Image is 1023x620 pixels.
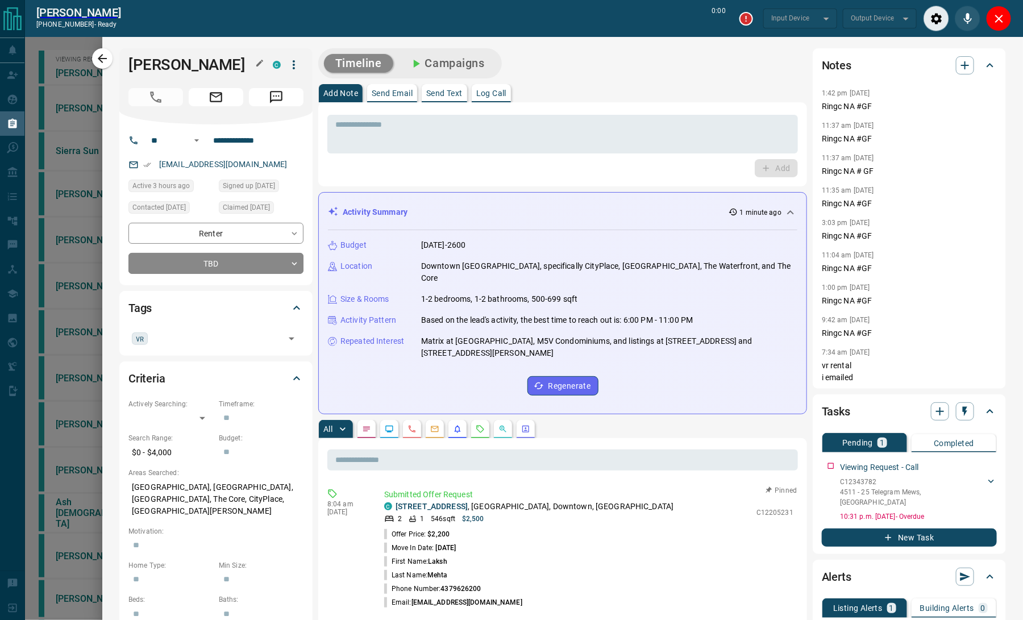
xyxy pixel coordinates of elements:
p: 11:35 am [DATE] [822,186,874,194]
div: Sat Aug 16 2025 [128,180,213,195]
span: Laksh [428,557,447,565]
p: Email: [384,597,522,607]
div: Renter [128,223,303,244]
p: Ringc NA #GF [822,101,997,113]
p: Ringc NA #GF [822,198,997,210]
a: [EMAIL_ADDRESS][DOMAIN_NAME] [159,160,288,169]
p: Ringc NA # GF [822,165,997,177]
p: 0:00 [712,6,726,31]
h2: Tasks [822,402,850,421]
p: Completed [934,439,974,447]
p: [DATE] [327,508,367,516]
p: 4511 - 25 Telegram Mews , [GEOGRAPHIC_DATA] [840,487,985,507]
button: New Task [822,529,997,547]
span: Message [249,88,303,106]
p: Baths: [219,594,303,605]
div: Tags [128,294,303,322]
p: Motivation: [128,526,303,536]
p: Search Range: [128,433,213,443]
span: VR [136,333,144,344]
p: Last Name: [384,570,448,580]
p: Activity Pattern [340,314,396,326]
p: Budget [340,239,367,251]
p: Offer Price: [384,529,450,539]
svg: Opportunities [498,425,508,434]
p: 11:37 am [DATE] [822,154,874,162]
p: vr rental i emailed [822,360,997,384]
p: Beds: [128,594,213,605]
p: Ringc NA #GF [822,230,997,242]
p: 546 sqft [431,514,455,524]
p: Ringc NA #GF [822,295,997,307]
div: Audio Settings [924,6,949,31]
div: Mute [955,6,980,31]
div: Close [986,6,1012,31]
span: $2,200 [427,530,450,538]
p: Activity Summary [343,206,407,218]
p: 1-2 bedrooms, 1-2 bathrooms, 500-699 sqft [421,293,577,305]
p: Listing Alerts [833,604,883,612]
p: Ringc NA #GF [822,327,997,339]
p: 11:04 am [DATE] [822,251,874,259]
p: Viewing Request - Call [840,461,919,473]
svg: Agent Actions [521,425,530,434]
p: Add Note [323,89,358,97]
p: Repeated Interest [340,335,404,347]
p: $2,500 [462,514,484,524]
button: Timeline [324,54,393,73]
p: , [GEOGRAPHIC_DATA], Downtown, [GEOGRAPHIC_DATA] [396,501,673,513]
p: All [323,425,332,433]
svg: Notes [362,425,371,434]
p: Phone Number: [384,584,481,594]
p: 11:37 am [DATE] [822,122,874,130]
svg: Listing Alerts [453,425,462,434]
span: ready [98,20,117,28]
p: Based on the lead's activity, the best time to reach out is: 6:00 PM - 11:00 PM [421,314,693,326]
h1: [PERSON_NAME] [128,56,256,74]
p: 8:04 am [327,500,367,508]
p: C12205231 [756,507,793,518]
div: condos.ca [273,61,281,69]
button: Pinned [765,485,798,496]
p: Ringc NA #GF [822,133,997,145]
span: Claimed [DATE] [223,202,270,213]
div: Alerts [822,563,997,590]
h2: [PERSON_NAME] [36,6,121,19]
div: Activity Summary1 minute ago [328,202,797,223]
button: Open [190,134,203,147]
div: Criteria [128,365,303,392]
svg: Emails [430,425,439,434]
button: Campaigns [398,54,496,73]
span: [DATE] [436,544,456,552]
p: Matrix at [GEOGRAPHIC_DATA], M5V Condominiums, and listings at [STREET_ADDRESS] and [STREET_ADDRE... [421,335,797,359]
p: Budget: [219,433,303,443]
p: 1:00 pm [DATE] [822,284,870,292]
p: First Name: [384,556,447,567]
p: Ringc NA #GF [822,263,997,274]
p: 1 [420,514,424,524]
div: Fri Jul 25 2025 [128,201,213,217]
p: C12343782 [840,477,985,487]
p: Location [340,260,372,272]
p: [PHONE_NUMBER] - [36,19,121,30]
a: [STREET_ADDRESS] [396,502,468,511]
div: Fri Mar 15 2024 [219,180,303,195]
p: Send Email [372,89,413,97]
div: C123437824511 - 25 Telegram Mews,[GEOGRAPHIC_DATA] [840,475,997,510]
svg: Lead Browsing Activity [385,425,394,434]
p: [GEOGRAPHIC_DATA], [GEOGRAPHIC_DATA], [GEOGRAPHIC_DATA], The Core, CityPlace, [GEOGRAPHIC_DATA][P... [128,478,303,521]
p: Min Size: [219,560,303,571]
div: Tasks [822,398,997,425]
span: [EMAIL_ADDRESS][DOMAIN_NAME] [411,598,522,606]
button: Open [284,331,300,347]
p: [DATE]-2600 [421,239,465,251]
p: 7:34 am [DATE] [822,348,870,356]
p: 9:42 am [DATE] [822,316,870,324]
span: Mehta [427,571,448,579]
p: Size & Rooms [340,293,389,305]
div: condos.ca [384,502,392,510]
p: $0 - $4,000 [128,443,213,462]
h2: Notes [822,56,851,74]
p: Pending [842,439,873,447]
div: Fri Jul 25 2025 [219,201,303,217]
